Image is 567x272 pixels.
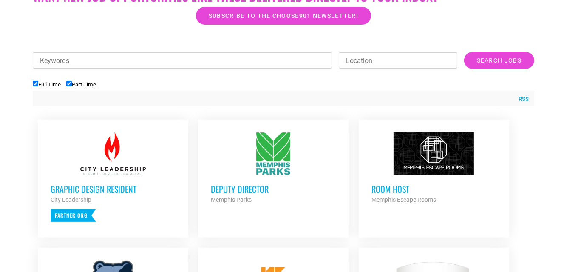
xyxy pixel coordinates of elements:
strong: Memphis Parks [211,196,252,203]
input: Part Time [66,81,72,86]
label: Full Time [33,81,61,88]
input: Search Jobs [464,52,534,69]
p: Partner Org [51,209,96,222]
strong: City Leadership [51,196,91,203]
h3: Graphic Design Resident [51,183,176,195]
h3: Deputy Director [211,183,336,195]
input: Full Time [33,81,38,86]
a: Deputy Director Memphis Parks [198,120,349,218]
input: Location [339,52,457,69]
strong: Memphis Escape Rooms [371,196,436,203]
h3: Room Host [371,183,496,195]
label: Part Time [66,81,96,88]
input: Keywords [33,52,332,69]
a: Room Host Memphis Escape Rooms [359,120,509,218]
a: Subscribe to the Choose901 newsletter! [196,7,371,25]
a: RSS [514,95,529,103]
a: Graphic Design Resident City Leadership Partner Org [38,120,188,235]
span: Subscribe to the Choose901 newsletter! [209,13,358,19]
